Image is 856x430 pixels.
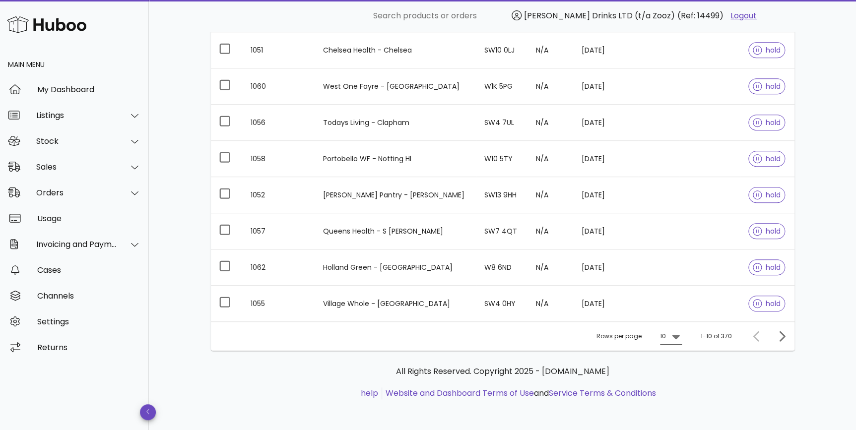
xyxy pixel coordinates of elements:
[753,300,781,307] span: hold
[315,286,476,321] td: Village Whole - [GEOGRAPHIC_DATA]
[753,264,781,271] span: hold
[243,286,315,321] td: 1055
[528,213,574,249] td: N/A
[596,322,682,351] div: Rows per page:
[315,249,476,286] td: Holland Green - [GEOGRAPHIC_DATA]
[528,32,574,68] td: N/A
[37,317,141,326] div: Settings
[549,387,656,399] a: Service Terms & Conditions
[315,105,476,141] td: Todays Living - Clapham
[386,387,534,399] a: Website and Dashboard Terms of Use
[476,68,528,105] td: W1K 5PG
[753,155,781,162] span: hold
[36,111,117,120] div: Listings
[315,68,476,105] td: West One Fayre - [GEOGRAPHIC_DATA]
[37,343,141,352] div: Returns
[476,32,528,68] td: SW10 0LJ
[476,141,528,177] td: W10 5TY
[37,291,141,301] div: Channels
[574,213,638,249] td: [DATE]
[528,105,574,141] td: N/A
[574,105,638,141] td: [DATE]
[574,177,638,213] td: [DATE]
[476,286,528,321] td: SW4 0HY
[219,366,787,377] p: All Rights Reserved. Copyright 2025 - [DOMAIN_NAME]
[7,14,86,35] img: Huboo Logo
[476,213,528,249] td: SW7 4QT
[753,191,781,198] span: hold
[37,265,141,275] div: Cases
[476,249,528,286] td: W8 6ND
[528,249,574,286] td: N/A
[476,177,528,213] td: SW13 9HH
[701,332,732,341] div: 1-10 of 370
[528,141,574,177] td: N/A
[315,177,476,213] td: [PERSON_NAME] Pantry - [PERSON_NAME]
[753,228,781,235] span: hold
[36,240,117,249] div: Invoicing and Payments
[574,68,638,105] td: [DATE]
[528,286,574,321] td: N/A
[574,141,638,177] td: [DATE]
[524,10,675,21] span: [PERSON_NAME] Drinks LTD (t/a Zooz)
[574,249,638,286] td: [DATE]
[382,387,656,399] li: and
[243,105,315,141] td: 1056
[753,119,781,126] span: hold
[361,387,378,399] a: help
[677,10,724,21] span: (Ref: 14499)
[243,32,315,68] td: 1051
[243,68,315,105] td: 1060
[574,286,638,321] td: [DATE]
[753,47,781,54] span: hold
[773,327,790,345] button: Next page
[730,10,757,22] a: Logout
[315,141,476,177] td: Portobello WF - Notting Hl
[36,188,117,197] div: Orders
[37,214,141,223] div: Usage
[36,162,117,172] div: Sales
[243,249,315,286] td: 1062
[243,177,315,213] td: 1052
[315,32,476,68] td: Chelsea Health - Chelsea
[36,136,117,146] div: Stock
[528,68,574,105] td: N/A
[243,141,315,177] td: 1058
[753,83,781,90] span: hold
[243,213,315,249] td: 1057
[660,328,682,344] div: 10Rows per page:
[476,105,528,141] td: SW4 7UL
[37,85,141,94] div: My Dashboard
[315,213,476,249] td: Queens Health - S [PERSON_NAME]
[528,177,574,213] td: N/A
[574,32,638,68] td: [DATE]
[660,332,666,341] div: 10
